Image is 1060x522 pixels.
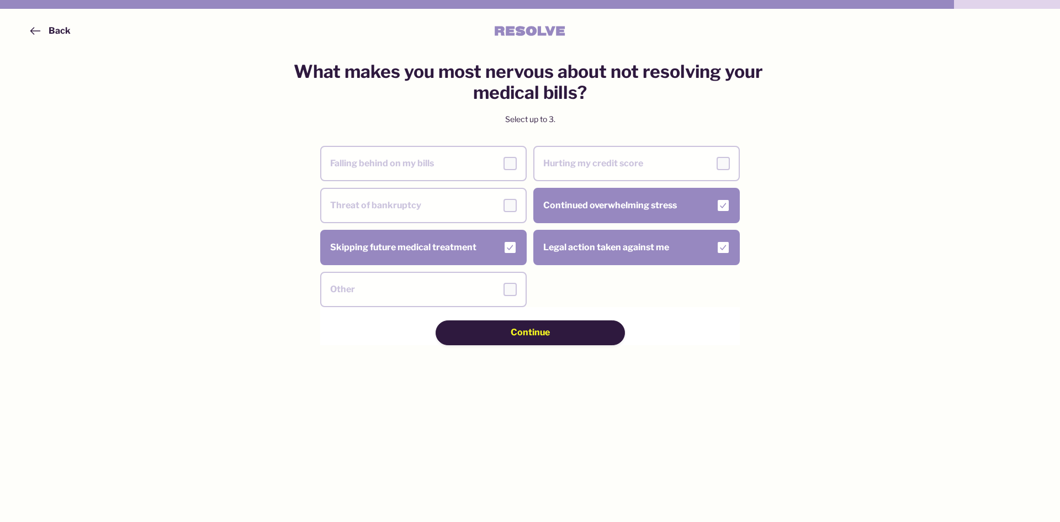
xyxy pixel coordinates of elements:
div: Hurting my credit score [543,157,730,170]
div: Back [49,25,71,37]
div: Continued overwhelming stress [543,199,730,212]
button: Back [28,24,71,38]
div: Skipping future medical treatment [330,241,517,254]
div: Select up to 3. [505,114,555,125]
button: Continue [436,320,625,345]
div: Threat of bankruptcy [330,199,517,212]
div: Legal action taken against me [543,241,730,254]
h5: What makes you most nervous about not resolving your medical bills? [283,61,777,104]
div: Other [330,283,517,296]
span: Continue [511,326,550,339]
div: Falling behind on my bills [330,157,517,170]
